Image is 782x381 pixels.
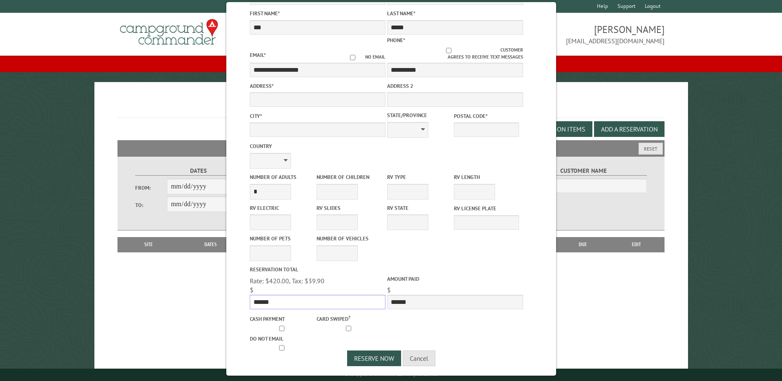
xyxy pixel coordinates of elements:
[249,9,385,17] label: First Name
[316,204,381,212] label: RV Slides
[639,143,663,155] button: Reset
[135,184,167,192] label: From:
[316,173,381,181] label: Number of Children
[387,37,405,44] label: Phone
[135,201,167,209] label: To:
[387,9,523,17] label: Last Name
[135,166,261,176] label: Dates
[340,55,365,60] input: No email
[403,350,435,366] button: Cancel
[348,314,350,320] a: ?
[122,237,175,252] th: Site
[316,314,381,323] label: Card swiped
[249,112,385,120] label: City
[249,335,315,343] label: Do not email
[316,235,381,242] label: Number of Vehicles
[117,140,664,156] h2: Filters
[397,48,500,53] input: Customer agrees to receive text messages
[387,275,523,283] label: Amount paid
[176,237,246,252] th: Dates
[249,52,265,59] label: Email
[609,237,665,252] th: Edit
[387,286,391,294] span: $
[521,166,646,176] label: Customer Name
[249,204,315,212] label: RV Electric
[249,173,315,181] label: Number of Adults
[340,54,385,61] label: No email
[117,16,221,48] img: Campground Commander
[117,95,664,118] h1: Reservations
[454,205,519,212] label: RV License Plate
[249,82,385,90] label: Address
[454,173,519,181] label: RV Length
[347,350,401,366] button: Reserve Now
[249,277,324,285] span: Rate: $420.00, Tax: $39.90
[387,204,452,212] label: RV State
[249,266,385,273] label: Reservation Total
[454,112,519,120] label: Postal Code
[387,47,523,61] label: Customer agrees to receive text messages
[387,82,523,90] label: Address 2
[249,315,315,323] label: Cash payment
[387,173,452,181] label: RV Type
[594,121,665,137] button: Add a Reservation
[521,121,592,137] button: Edit Add-on Items
[249,235,315,242] label: Number of Pets
[557,237,609,252] th: Due
[345,372,438,377] small: © Campground Commander LLC. All rights reserved.
[249,142,385,150] label: Country
[387,111,452,119] label: State/Province
[249,286,253,294] span: $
